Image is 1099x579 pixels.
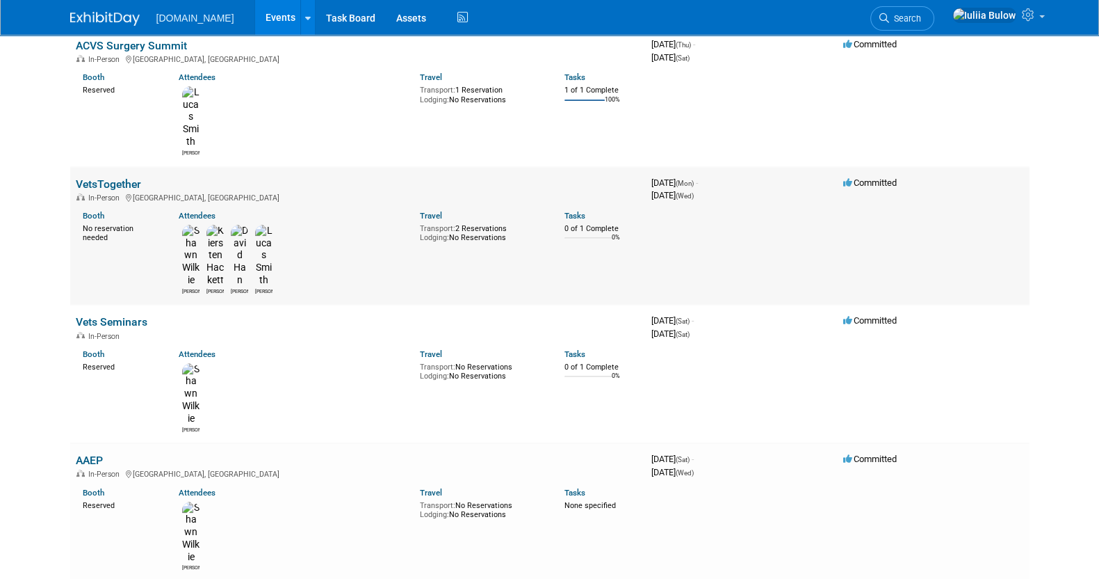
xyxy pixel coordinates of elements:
[76,332,85,339] img: In-Person Event
[692,454,694,464] span: -
[420,372,449,381] span: Lodging:
[564,86,640,95] div: 1 of 1 Complete
[696,177,698,188] span: -
[83,72,104,82] a: Booth
[83,360,158,372] div: Reserved
[83,221,158,243] div: No reservation needed
[420,95,449,104] span: Lodging:
[420,510,449,519] span: Lodging:
[76,39,187,52] a: ACVS Surgery Summit
[420,221,544,243] div: 2 Reservations No Reservations
[76,193,85,200] img: In-Person Event
[651,454,694,464] span: [DATE]
[182,287,200,295] div: Shawn Wilkie
[843,177,897,188] span: Committed
[420,498,544,520] div: No Reservations No Reservations
[651,177,698,188] span: [DATE]
[76,468,640,479] div: [GEOGRAPHIC_DATA], [GEOGRAPHIC_DATA]
[255,225,272,287] img: Lucas Smith
[605,96,620,115] td: 100%
[88,332,124,341] span: In-Person
[651,315,694,326] span: [DATE]
[564,363,640,372] div: 0 of 1 Complete
[676,317,690,325] span: (Sat)
[676,41,691,49] span: (Thu)
[182,86,200,148] img: Lucas Smith
[420,363,455,372] span: Transport:
[676,54,690,62] span: (Sat)
[76,454,103,467] a: AAEP
[676,456,690,463] span: (Sat)
[231,225,248,287] img: David Han
[564,211,585,221] a: Tasks
[612,372,620,391] td: 0%
[179,211,215,221] a: Attendees
[420,349,442,359] a: Travel
[76,53,640,64] div: [GEOGRAPHIC_DATA], [GEOGRAPHIC_DATA]
[651,467,694,477] span: [DATE]
[182,148,200,157] div: Lucas Smith
[676,192,694,200] span: (Wed)
[843,454,897,464] span: Committed
[651,52,690,63] span: [DATE]
[651,39,695,49] span: [DATE]
[182,563,200,571] div: Shawn Wilkie
[612,234,620,253] td: 0%
[420,72,442,82] a: Travel
[420,224,455,233] span: Transport:
[88,193,124,203] span: In-Person
[206,287,224,295] div: Kiersten Hackett
[889,13,921,24] span: Search
[83,349,104,359] a: Booth
[420,501,455,510] span: Transport:
[83,488,104,498] a: Booth
[83,83,158,95] div: Reserved
[182,502,200,564] img: Shawn Wilkie
[76,191,640,203] div: [GEOGRAPHIC_DATA], [GEOGRAPHIC_DATA]
[88,55,124,64] span: In-Person
[651,328,690,339] span: [DATE]
[182,363,200,425] img: Shawn Wilkie
[179,349,215,359] a: Attendees
[420,360,544,381] div: No Reservations No Reservations
[179,488,215,498] a: Attendees
[231,287,248,295] div: David Han
[564,72,585,82] a: Tasks
[420,211,442,221] a: Travel
[76,177,141,191] a: VetsTogether
[564,501,616,510] span: None specified
[206,225,224,287] img: Kiersten Hackett
[693,39,695,49] span: -
[420,83,544,104] div: 1 Reservation No Reservations
[651,190,694,200] span: [DATE]
[182,425,200,434] div: Shawn Wilkie
[676,469,694,477] span: (Wed)
[420,488,442,498] a: Travel
[564,224,640,234] div: 0 of 1 Complete
[692,315,694,326] span: -
[564,488,585,498] a: Tasks
[420,86,455,95] span: Transport:
[83,211,104,221] a: Booth
[179,72,215,82] a: Attendees
[76,55,85,62] img: In-Person Event
[952,8,1016,23] img: Iuliia Bulow
[870,6,934,31] a: Search
[420,233,449,242] span: Lodging:
[843,315,897,326] span: Committed
[676,331,690,338] span: (Sat)
[70,12,140,26] img: ExhibitDay
[182,225,200,287] img: Shawn Wilkie
[843,39,897,49] span: Committed
[564,349,585,359] a: Tasks
[76,315,147,328] a: Vets Seminars
[76,470,85,477] img: In-Person Event
[156,13,234,24] span: [DOMAIN_NAME]
[255,287,272,295] div: Lucas Smith
[88,470,124,479] span: In-Person
[676,180,694,187] span: (Mon)
[83,498,158,511] div: Reserved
